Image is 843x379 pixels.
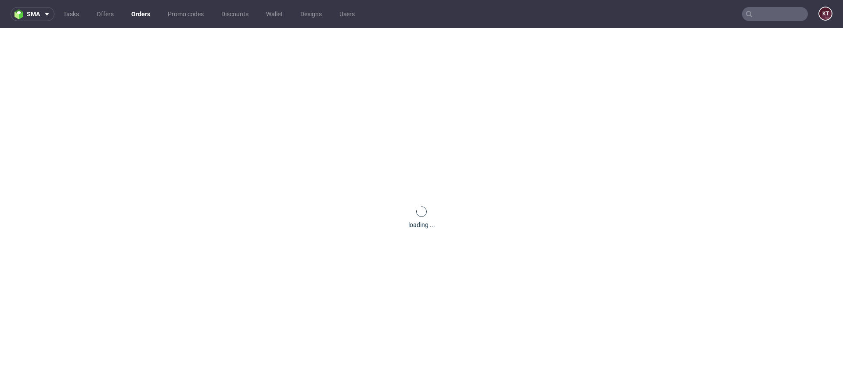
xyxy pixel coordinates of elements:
a: Offers [91,7,119,21]
span: sma [27,11,40,17]
a: Users [334,7,360,21]
a: Tasks [58,7,84,21]
a: Orders [126,7,155,21]
a: Discounts [216,7,254,21]
div: loading ... [408,220,435,229]
a: Wallet [261,7,288,21]
figcaption: KT [819,7,832,20]
img: logo [14,9,27,19]
a: Promo codes [162,7,209,21]
button: sma [11,7,54,21]
a: Designs [295,7,327,21]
